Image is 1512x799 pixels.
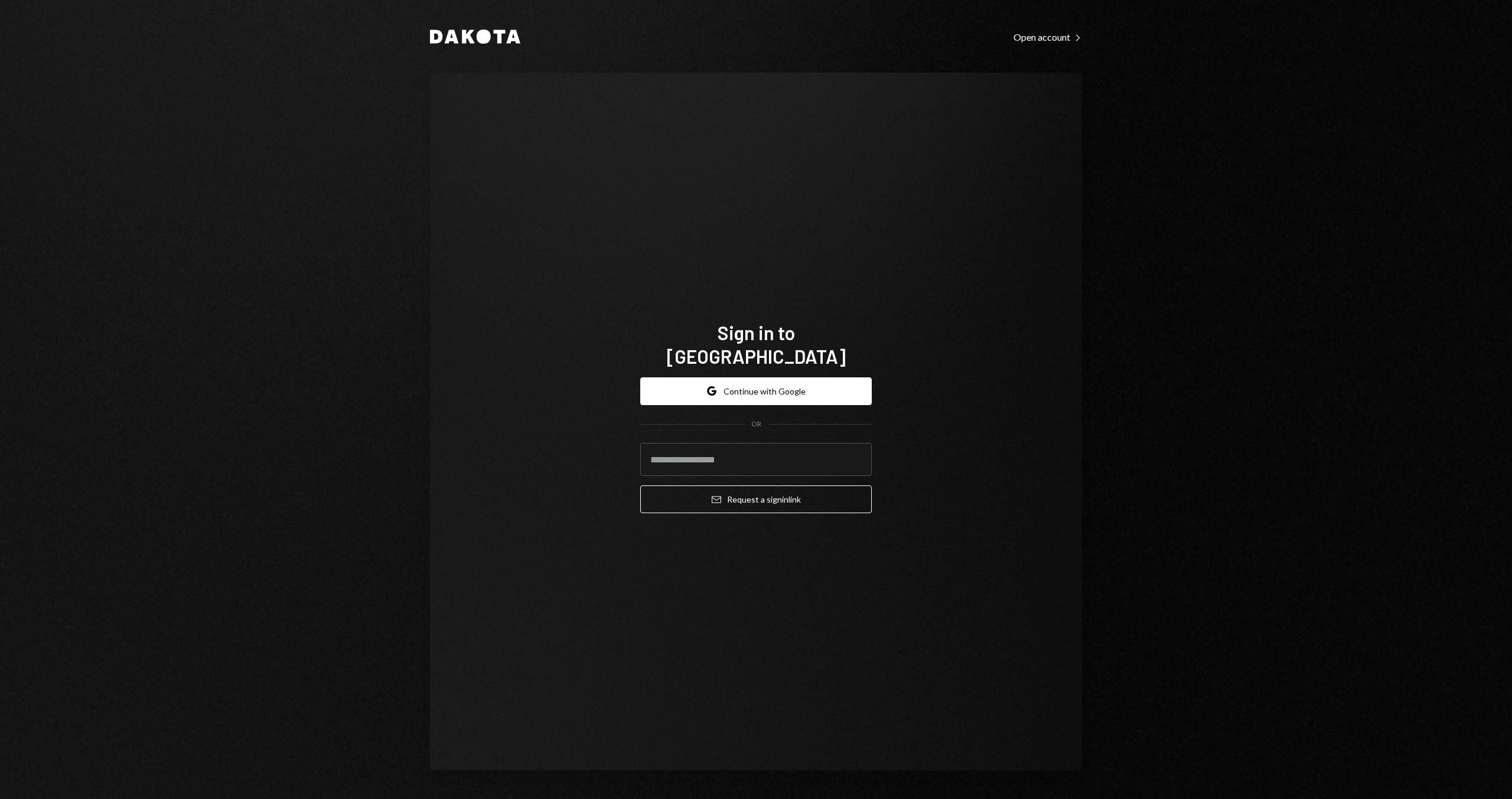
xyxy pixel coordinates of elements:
[751,419,761,429] div: OR
[1014,31,1082,43] div: Open account
[1014,30,1082,43] a: Open account
[640,377,872,405] button: Continue with Google
[640,485,872,513] button: Request a signinlink
[640,321,872,368] h1: Sign in to [GEOGRAPHIC_DATA]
